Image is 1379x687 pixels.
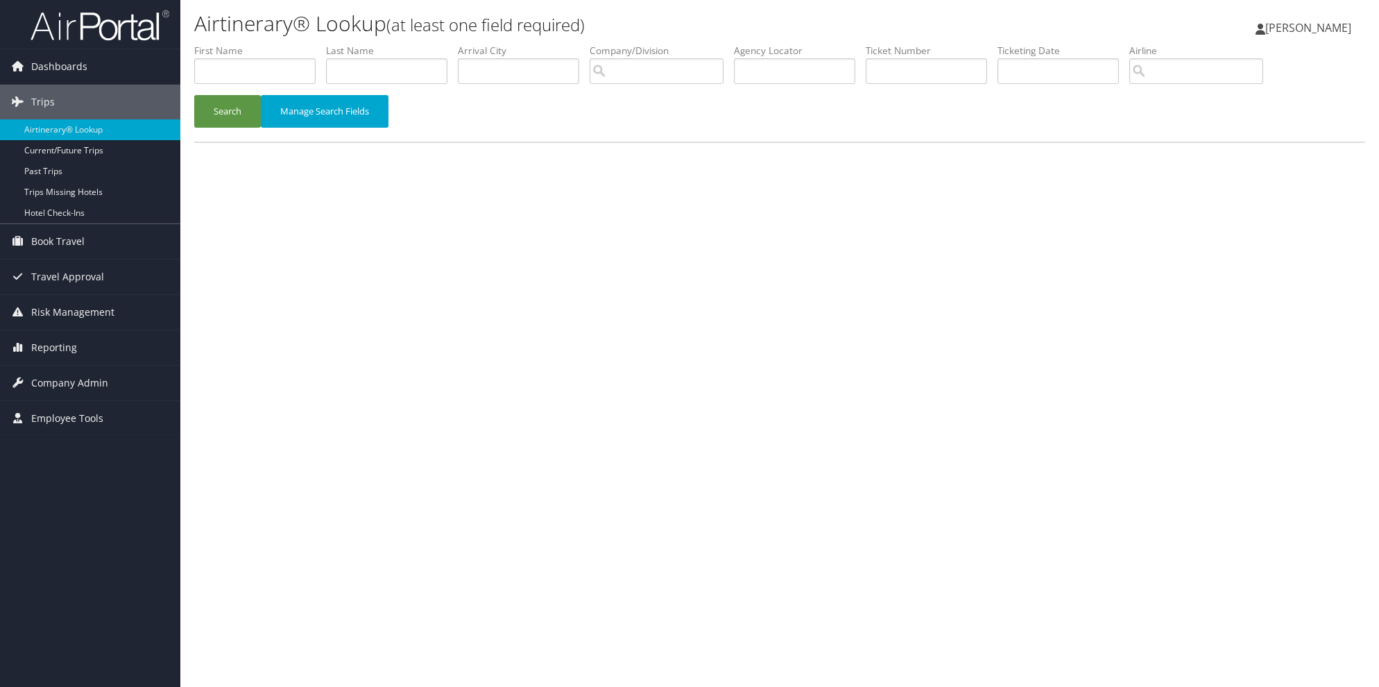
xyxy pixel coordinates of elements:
[31,366,108,400] span: Company Admin
[194,44,326,58] label: First Name
[386,13,585,36] small: (at least one field required)
[31,295,114,330] span: Risk Management
[1129,44,1274,58] label: Airline
[261,95,388,128] button: Manage Search Fields
[997,44,1129,58] label: Ticketing Date
[31,49,87,84] span: Dashboards
[866,44,997,58] label: Ticket Number
[1265,20,1351,35] span: [PERSON_NAME]
[31,401,103,436] span: Employee Tools
[31,85,55,119] span: Trips
[31,9,169,42] img: airportal-logo.png
[31,260,104,294] span: Travel Approval
[458,44,590,58] label: Arrival City
[31,330,77,365] span: Reporting
[734,44,866,58] label: Agency Locator
[326,44,458,58] label: Last Name
[1256,7,1365,49] a: [PERSON_NAME]
[590,44,734,58] label: Company/Division
[194,95,261,128] button: Search
[31,224,85,259] span: Book Travel
[194,9,975,38] h1: Airtinerary® Lookup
